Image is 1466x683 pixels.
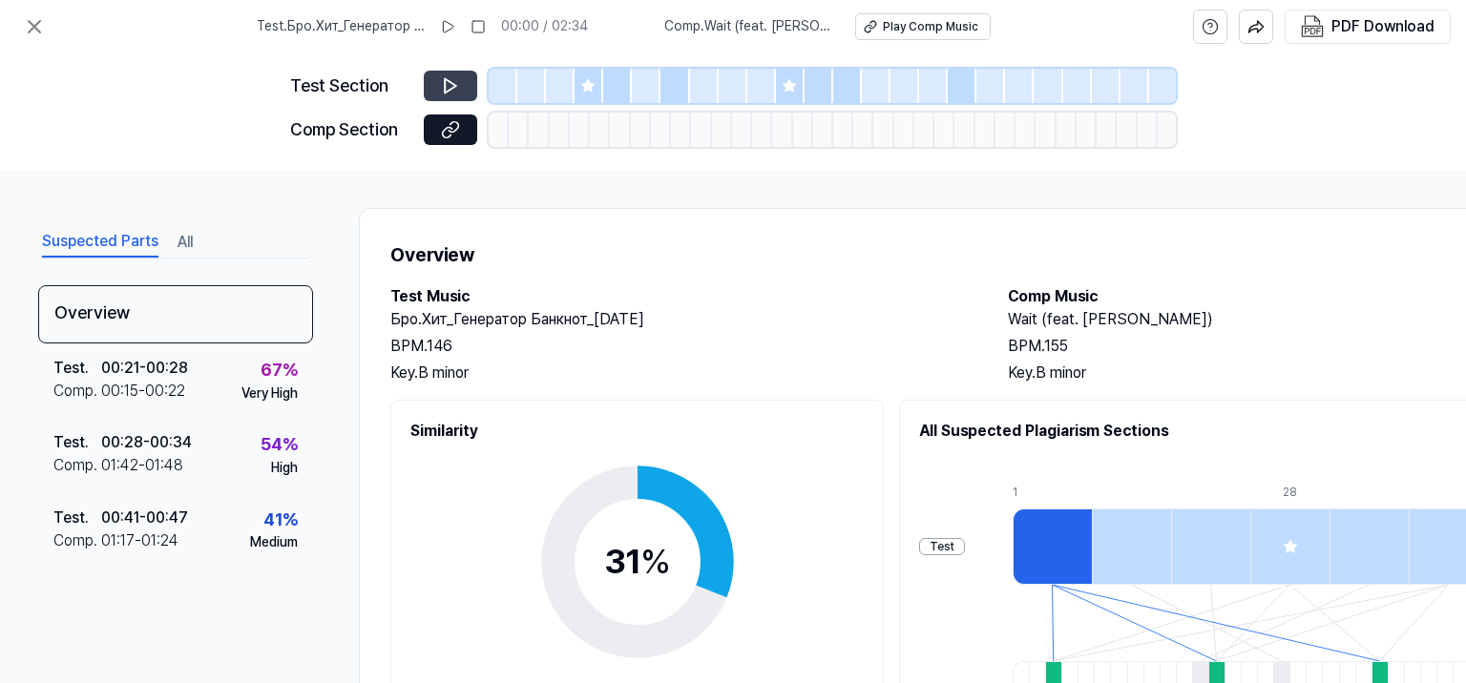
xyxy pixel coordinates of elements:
div: Test Section [290,72,412,100]
div: 70 % [262,581,298,609]
h2: Test Music [390,285,970,308]
div: Test [919,538,965,556]
div: 01:17 - 01:24 [101,529,178,552]
button: All [178,227,193,258]
div: 54 % [261,431,298,459]
span: Test . Бро.Хит_Генератор Банкнот_[DATE] [257,17,425,36]
button: help [1193,10,1227,44]
div: Medium [250,533,298,552]
div: 00:28 - 00:34 [101,431,192,454]
div: BPM. 146 [390,335,970,358]
div: Test . [53,357,101,380]
div: Test . [53,507,101,529]
svg: help [1202,17,1219,36]
span: % [640,541,671,582]
div: Comp . [53,454,101,477]
div: Overview [38,285,313,343]
div: High [271,459,298,478]
div: Comp Section [290,116,412,144]
div: Key. B minor [390,362,970,384]
div: 41 % [263,507,298,534]
div: Play Comp Music [883,19,978,35]
button: Play Comp Music [855,13,991,40]
div: 28 [1283,485,1362,501]
img: share [1247,18,1265,35]
div: 00:00 / 02:34 [501,17,588,36]
span: Comp . Wait (feat. [PERSON_NAME]) [664,17,832,36]
div: 1 [1013,485,1092,501]
div: Test . [53,431,101,454]
div: 00:41 - 00:47 [101,507,188,529]
div: Very High [241,384,298,404]
div: 00:15 - 00:22 [101,380,185,403]
div: PDF Download [1331,14,1435,39]
img: PDF Download [1301,15,1324,38]
div: Comp . [53,380,101,403]
button: Suspected Parts [42,227,158,258]
div: Comp . [53,529,101,552]
div: 01:42 - 01:48 [101,454,183,477]
div: 67 % [261,357,298,384]
h2: Similarity [410,420,864,443]
div: 00:21 - 00:28 [101,357,188,380]
h2: Бро.Хит_Генератор Банкнот_[DATE] [390,308,970,331]
div: 31 [604,536,671,588]
button: PDF Download [1297,10,1438,43]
